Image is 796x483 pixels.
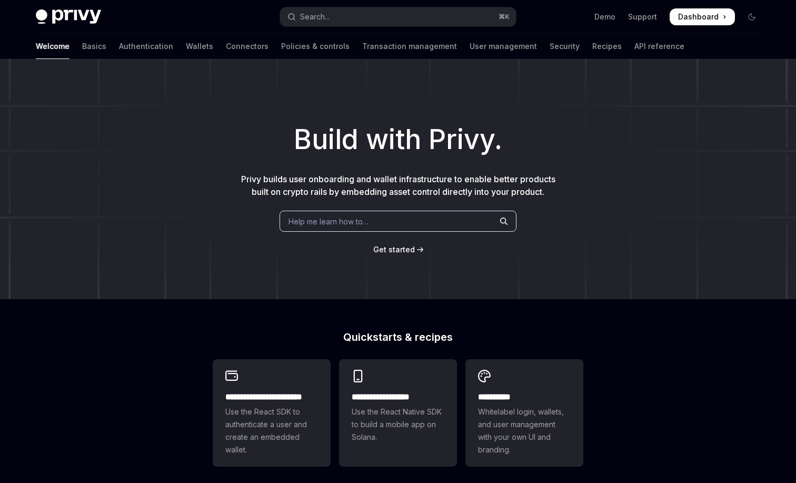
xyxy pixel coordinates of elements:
span: Get started [373,245,415,254]
a: Demo [594,12,615,22]
span: Help me learn how to… [288,216,369,227]
button: Toggle dark mode [743,8,760,25]
a: User management [470,34,537,59]
a: Recipes [592,34,622,59]
span: ⌘ K [499,13,510,21]
a: Dashboard [670,8,735,25]
span: Privy builds user onboarding and wallet infrastructure to enable better products built on crypto ... [241,174,555,197]
a: Get started [373,244,415,255]
a: Authentication [119,34,173,59]
span: Use the React SDK to authenticate a user and create an embedded wallet. [225,406,318,456]
a: API reference [634,34,684,59]
a: Connectors [226,34,268,59]
a: Security [550,34,580,59]
img: dark logo [36,9,101,24]
a: **** **** **** ***Use the React Native SDK to build a mobile app on Solana. [339,359,457,467]
a: Policies & controls [281,34,350,59]
h1: Build with Privy. [17,119,779,160]
h2: Quickstarts & recipes [213,332,583,342]
span: Whitelabel login, wallets, and user management with your own UI and branding. [478,406,571,456]
a: Transaction management [362,34,457,59]
span: Use the React Native SDK to build a mobile app on Solana. [352,406,444,443]
div: Search... [300,11,330,23]
a: Support [628,12,657,22]
span: Dashboard [678,12,719,22]
a: Basics [82,34,106,59]
a: Welcome [36,34,69,59]
button: Open search [280,7,516,26]
a: **** *****Whitelabel login, wallets, and user management with your own UI and branding. [465,359,583,467]
a: Wallets [186,34,213,59]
